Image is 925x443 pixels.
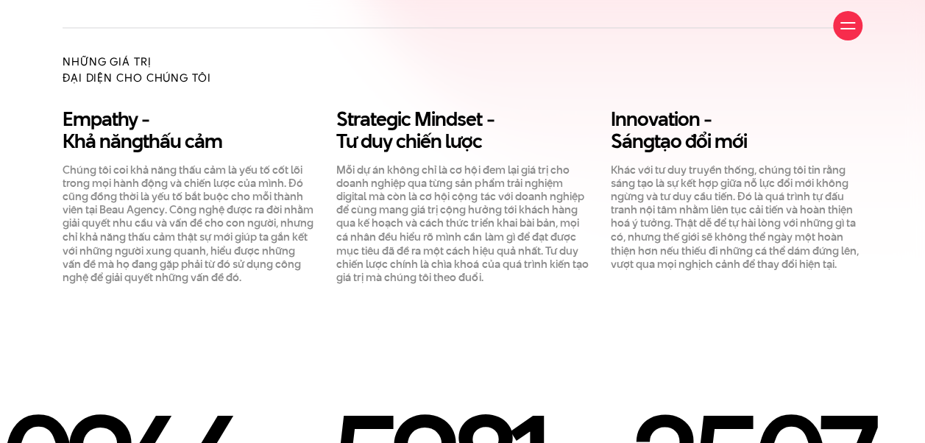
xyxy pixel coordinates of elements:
[386,105,397,132] en: g
[336,108,588,152] h3: Strate ic Mindset - Tư duy chiến lược
[336,163,588,284] p: Mỗi dự án không chỉ là cơ hội đem lại giá trị cho doanh nghiệp qua từng sản phẩm trải nghiệm digi...
[63,54,452,86] h2: Những giá trị đại diện cho chúng tôi
[643,127,654,155] en: g
[611,108,862,152] h3: Innovation - Sán tạo đổi mới
[611,163,862,271] p: Khác với tư duy truyền thống, chúng tôi tin rằng sáng tạo là sự kết hợp giữa nỗ lực đổi mới không...
[132,127,143,155] en: g
[63,163,314,284] p: Chúng tôi coi khả năng thấu cảm là yếu tố cốt lõi trong mọi hành động và chiến lược của mình. Đó ...
[63,108,314,152] h3: Empathy - Khả năn thấu cảm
